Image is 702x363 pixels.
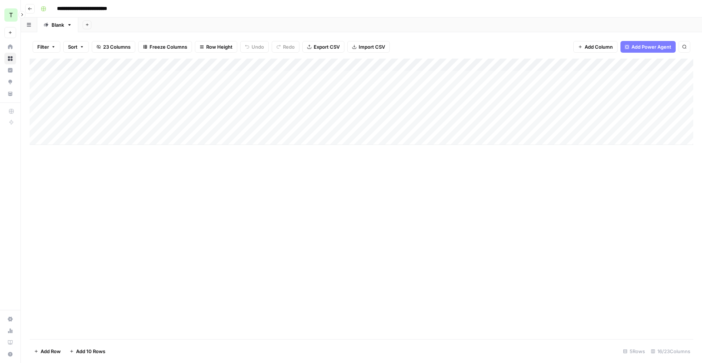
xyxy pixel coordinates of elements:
button: Undo [240,41,269,53]
span: Undo [252,43,264,50]
button: Add Column [573,41,618,53]
span: Filter [37,43,49,50]
a: Blank [37,18,78,32]
a: Opportunities [4,76,16,88]
button: Freeze Columns [138,41,192,53]
button: Filter [33,41,60,53]
span: T [9,11,13,19]
button: Workspace: Teamed [4,6,16,24]
span: Add Row [41,348,61,355]
span: Sort [68,43,78,50]
button: Row Height [195,41,237,53]
a: Learning Hub [4,337,16,348]
span: Add Column [585,43,613,50]
button: Import CSV [347,41,390,53]
span: 23 Columns [103,43,131,50]
button: Help + Support [4,348,16,360]
button: Add Row [30,345,65,357]
button: Add 10 Rows [65,345,110,357]
button: Redo [272,41,299,53]
div: 16/23 Columns [648,345,693,357]
button: Export CSV [302,41,344,53]
span: Export CSV [314,43,340,50]
a: Your Data [4,88,16,100]
span: Add Power Agent [631,43,671,50]
span: Redo [283,43,295,50]
button: Sort [63,41,89,53]
button: 23 Columns [92,41,135,53]
a: Insights [4,64,16,76]
span: Freeze Columns [150,43,187,50]
div: Blank [52,21,64,29]
span: Add 10 Rows [76,348,105,355]
a: Home [4,41,16,53]
span: Row Height [206,43,233,50]
a: Browse [4,53,16,64]
div: 5 Rows [620,345,648,357]
a: Settings [4,313,16,325]
button: Add Power Agent [620,41,676,53]
span: Import CSV [359,43,385,50]
a: Usage [4,325,16,337]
